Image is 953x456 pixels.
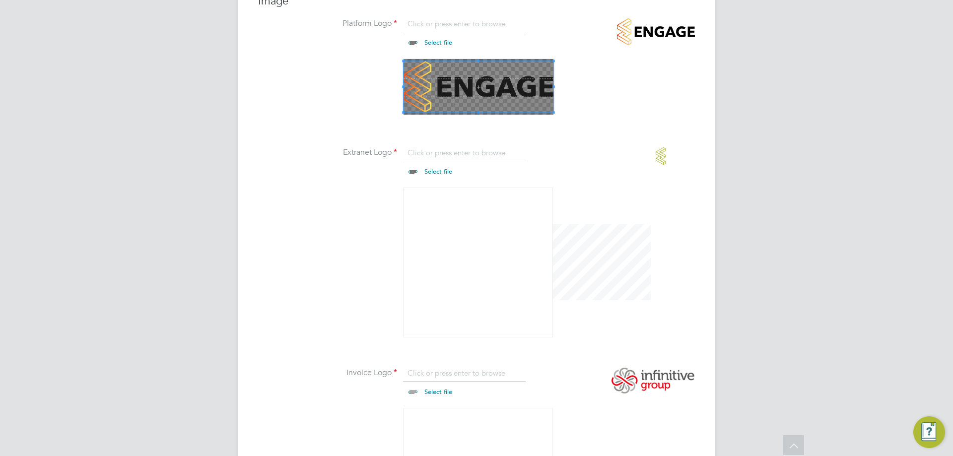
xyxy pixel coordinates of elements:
label: Extranet Logo [298,147,397,158]
img: infinitivegroup-logo-retina.png [617,18,695,45]
label: Invoice Logo [298,368,397,378]
img: infinitivegroup-logo-remittance.png [612,368,695,393]
label: Platform Logo [298,18,397,29]
button: Engage Resource Center [913,416,945,448]
img: infinitivegroup-logo-extranet.png [656,147,695,165]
